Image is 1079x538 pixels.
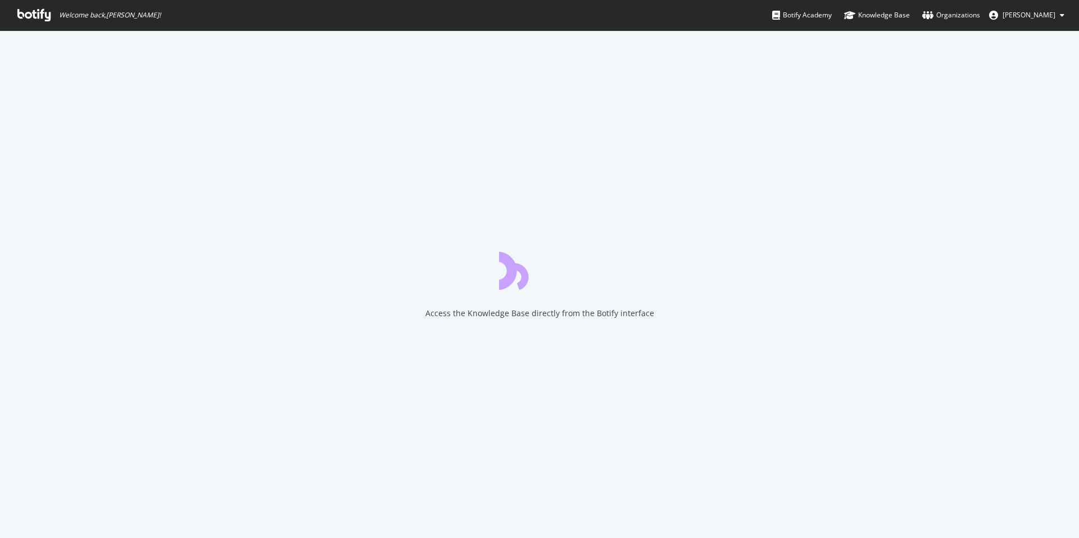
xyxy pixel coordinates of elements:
[59,11,161,20] span: Welcome back, [PERSON_NAME] !
[772,10,832,21] div: Botify Academy
[425,308,654,319] div: Access the Knowledge Base directly from the Botify interface
[1003,10,1055,20] span: Colin Ma
[980,6,1073,24] button: [PERSON_NAME]
[499,249,580,290] div: animation
[922,10,980,21] div: Organizations
[844,10,910,21] div: Knowledge Base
